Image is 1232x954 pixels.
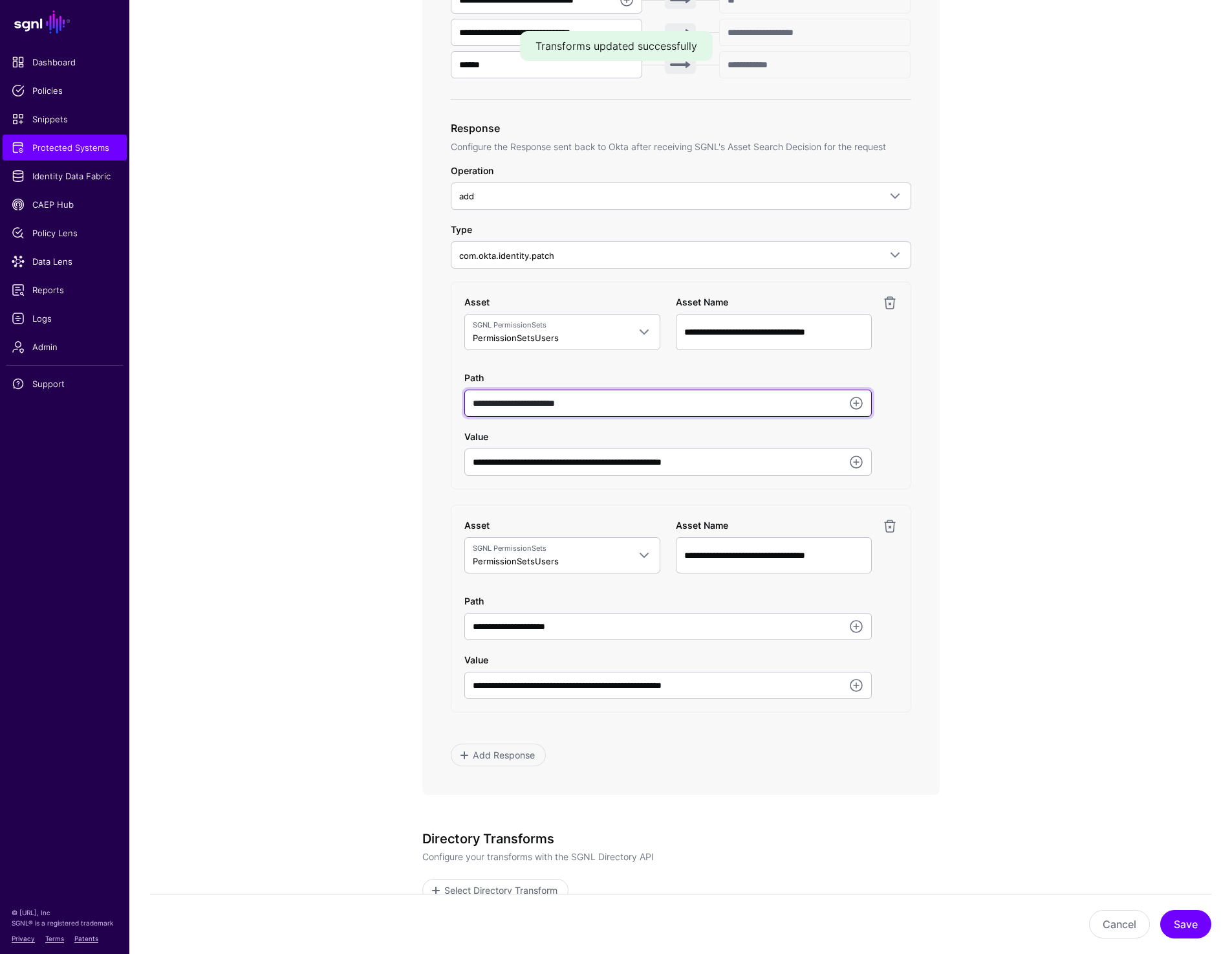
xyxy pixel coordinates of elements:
span: Policy Lens [12,227,118,239]
span: Data Lens [12,255,118,268]
label: Operation [451,164,493,177]
span: Identity Data Fabric [12,170,118,183]
p: Configure your transforms with the SGNL Directory API [422,850,940,863]
a: Protected Systems [3,135,127,161]
p: Configure the Response sent back to Okta after receiving SGNL's Asset Search Decision for the req... [451,140,911,153]
span: Admin [12,340,118,353]
span: PermissionSetsUsers [473,333,559,343]
p: SGNL® is a registered trademark [12,918,118,928]
span: CAEP Hub [12,198,118,211]
span: PermissionSetsUsers [473,556,559,566]
h3: Directory Transforms [422,831,940,847]
span: Dashboard [12,56,118,69]
a: CAEP Hub [3,192,127,217]
a: Data Lens [3,249,127,274]
label: Path [464,371,484,384]
h3: Response [451,120,911,136]
a: SGNL [8,8,122,36]
label: Path [464,594,484,608]
div: Transforms updated successfully [520,31,713,61]
span: Support [12,377,118,390]
a: Reports [3,277,127,303]
a: Terms [45,935,64,942]
a: Policies [3,78,127,104]
a: Patents [74,935,98,942]
a: Identity Data Fabric [3,163,127,189]
label: Value [464,653,488,667]
a: Snippets [3,106,127,132]
a: Policy Lens [3,220,127,246]
span: add [459,191,474,201]
span: Reports [12,283,118,296]
label: Type [451,223,472,236]
span: com.okta.identity.patch [459,250,554,261]
button: Cancel [1089,910,1150,938]
span: Logs [12,312,118,325]
span: Select Directory Transform [442,883,559,897]
span: Policies [12,84,118,97]
label: Asset Name [676,295,728,309]
button: Save [1160,910,1211,938]
span: Protected Systems [12,141,118,154]
p: © [URL], Inc [12,907,118,918]
span: SGNL PermissionSets [473,320,629,331]
span: SGNL PermissionSets [473,543,629,554]
a: Logs [3,305,127,331]
a: Dashboard [3,49,127,75]
label: Value [464,430,488,443]
span: Snippets [12,113,118,126]
span: Add Response [471,748,536,762]
label: Asset [464,295,490,309]
a: Privacy [12,935,35,942]
label: Asset Name [676,518,728,532]
a: Admin [3,334,127,360]
label: Asset [464,518,490,532]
